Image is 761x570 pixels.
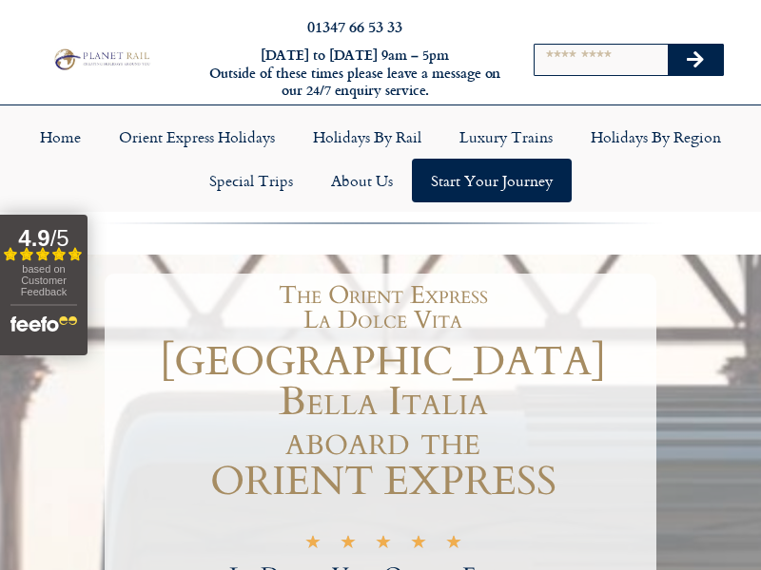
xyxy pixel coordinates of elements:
a: Holidays by Region [572,115,740,159]
button: Search [668,45,723,75]
i: ★ [340,536,357,554]
a: 01347 66 53 33 [307,15,402,37]
h6: [DATE] to [DATE] 9am – 5pm Outside of these times please leave a message on our 24/7 enquiry serv... [207,47,502,100]
a: Holidays by Rail [294,115,440,159]
i: ★ [304,536,322,554]
div: 5/5 [304,533,462,554]
i: ★ [445,536,462,554]
img: Planet Rail Train Holidays Logo [50,47,152,71]
nav: Menu [10,115,751,202]
a: Special Trips [190,159,312,202]
a: Orient Express Holidays [100,115,294,159]
a: About Us [312,159,412,202]
a: Home [21,115,100,159]
i: ★ [410,536,427,554]
a: Start your Journey [412,159,572,202]
h1: The Orient Express La Dolce Vita [119,283,647,332]
a: Luxury Trains [440,115,572,159]
h1: [GEOGRAPHIC_DATA] Bella Italia aboard the ORIENT EXPRESS [109,342,656,502]
i: ★ [375,536,392,554]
